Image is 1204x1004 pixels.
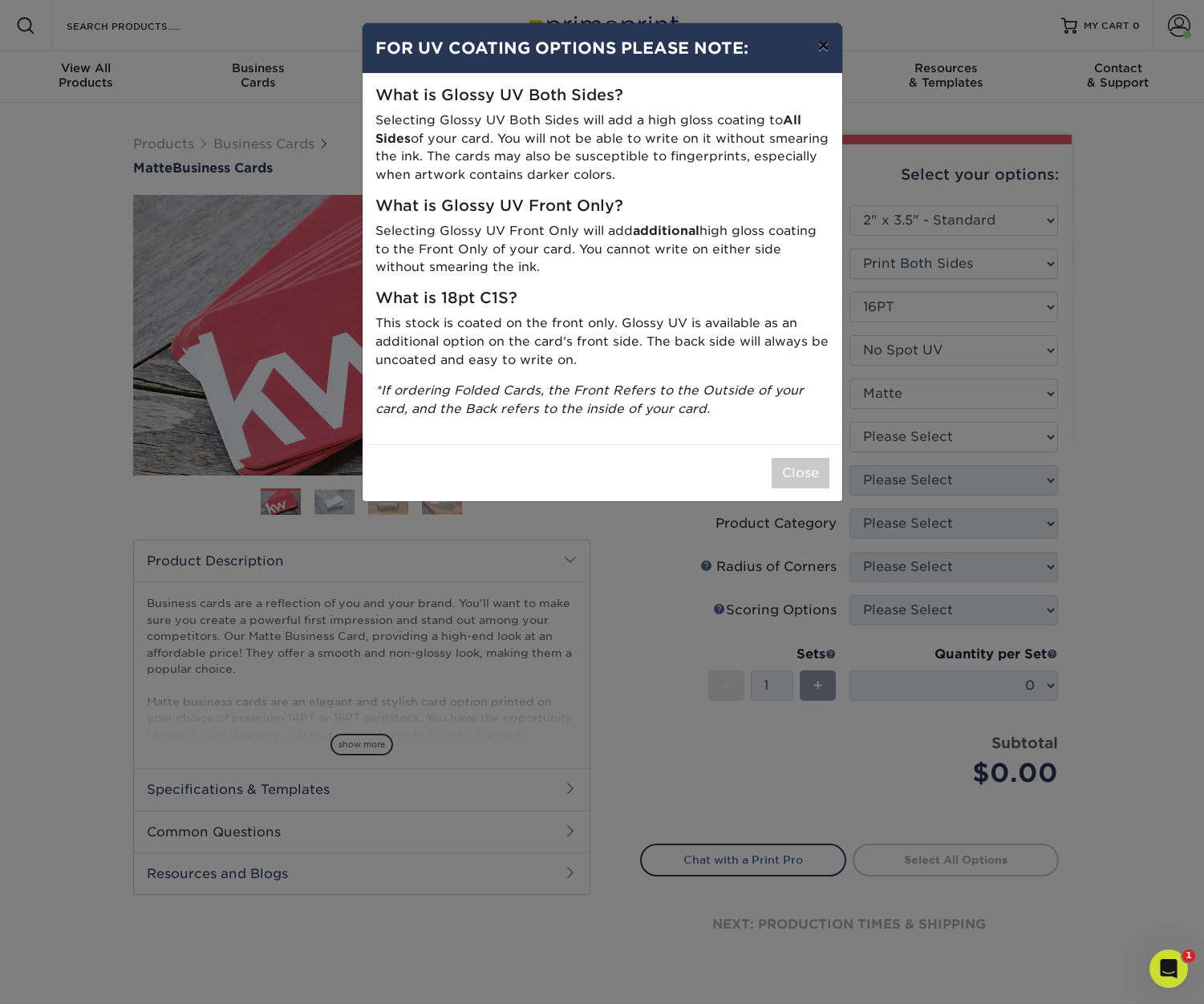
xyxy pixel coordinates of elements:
h4: FOR UV COATING OPTIONS PLEASE NOTE: [375,36,829,60]
p: Selecting Glossy UV Both Sides will add a high gloss coating to of your card. You will not be abl... [375,111,829,184]
strong: additional [633,223,699,238]
h5: What is Glossy UV Both Sides? [375,87,829,105]
p: Selecting Glossy UV Front Only will add high gloss coating to the Front Only of your card. You ca... [375,222,829,277]
strong: All Sides [375,112,801,146]
button: Close [772,458,829,488]
iframe: Intercom live chat [1149,949,1188,988]
p: This stock is coated on the front only. Glossy UV is available as an additional option on the car... [375,314,829,369]
i: *If ordering Folded Cards, the Front Refers to the Outside of your card, and the Back refers to t... [375,383,804,416]
button: × [805,23,841,68]
h5: What is Glossy UV Front Only? [375,197,829,216]
span: 1 [1182,949,1195,962]
h5: What is 18pt C1S? [375,289,829,308]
